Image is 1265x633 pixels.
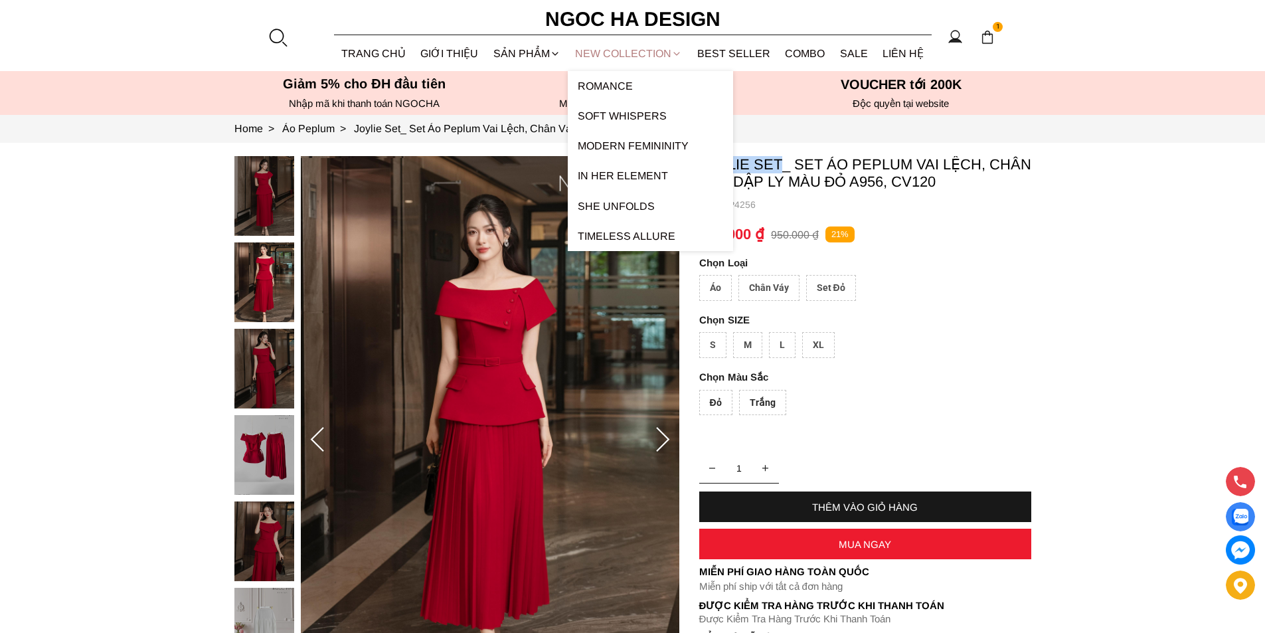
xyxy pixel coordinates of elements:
[690,36,778,71] a: BEST SELLER
[568,36,690,71] a: NEW COLLECTION
[699,371,994,383] p: Màu Sắc
[722,199,1031,210] p: TP4256
[699,332,726,358] div: S
[771,228,819,241] p: 950.000 ₫
[1232,509,1248,525] img: Display image
[568,161,733,191] a: In Her Element
[1226,535,1255,565] a: messenger
[568,191,733,221] a: SHE UNFOLDS
[699,156,1031,191] p: Joylie Set_ Set Áo Peplum Vai Lệch, Chân Váy Dập Ly Màu Đỏ A956, CV120
[699,539,1031,550] div: MUA NGAY
[533,3,732,35] a: Ngoc Ha Design
[568,101,733,131] a: Soft Whispers
[234,501,294,581] img: Joylie Set_ Set Áo Peplum Vai Lệch, Chân Váy Dập Ly Màu Đỏ A956, CV120_mini_4
[825,226,855,243] p: 21%
[568,131,733,161] a: Modern Femininity
[289,98,440,109] font: Nhập mã khi thanh toán NGOCHA
[234,242,294,322] img: Joylie Set_ Set Áo Peplum Vai Lệch, Chân Váy Dập Ly Màu Đỏ A956, CV120_mini_1
[699,314,1031,325] p: SIZE
[699,390,732,416] div: Đỏ
[234,123,282,134] a: Link to Home
[503,98,763,110] h6: MIễn phí ship cho tất cả đơn hàng
[283,76,446,91] font: Giảm 5% cho ĐH đầu tiên
[699,455,779,482] input: Quantity input
[771,76,1031,92] h5: VOUCHER tới 200K
[833,36,876,71] a: SALE
[739,390,786,416] div: Trắng
[980,30,995,45] img: img-CART-ICON-ksit0nf1
[334,36,414,71] a: TRANG CHỦ
[738,275,800,301] div: Chân Váy
[234,329,294,408] img: Joylie Set_ Set Áo Peplum Vai Lệch, Chân Váy Dập Ly Màu Đỏ A956, CV120_mini_2
[699,275,732,301] div: Áo
[771,98,1031,110] h6: Độc quyền tại website
[568,221,733,251] a: Timeless Allure
[699,501,1031,513] div: THÊM VÀO GIỎ HÀNG
[802,332,835,358] div: XL
[263,123,280,134] span: >
[993,22,1003,33] span: 1
[234,415,294,495] img: Joylie Set_ Set Áo Peplum Vai Lệch, Chân Váy Dập Ly Màu Đỏ A956, CV120_mini_3
[699,257,994,268] p: Loại
[769,332,796,358] div: L
[699,566,869,577] font: Miễn phí giao hàng toàn quốc
[733,332,762,358] div: M
[806,275,856,301] div: Set Đỏ
[778,36,833,71] a: Combo
[1226,502,1255,531] a: Display image
[234,156,294,236] img: Joylie Set_ Set Áo Peplum Vai Lệch, Chân Váy Dập Ly Màu Đỏ A956, CV120_mini_0
[413,36,486,71] a: GIỚI THIỆU
[486,36,568,71] div: SẢN PHẨM
[354,123,719,134] a: Link to Joylie Set_ Set Áo Peplum Vai Lệch, Chân Váy Dập Ly Màu Đỏ A956, CV120
[699,600,1031,612] p: Được Kiểm Tra Hàng Trước Khi Thanh Toán
[699,613,1031,625] p: Được Kiểm Tra Hàng Trước Khi Thanh Toán
[335,123,351,134] span: >
[875,36,932,71] a: LIÊN HỆ
[699,581,843,592] font: Miễn phí ship với tất cả đơn hàng
[282,123,354,134] a: Link to Áo Peplum
[568,71,733,101] a: ROMANCE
